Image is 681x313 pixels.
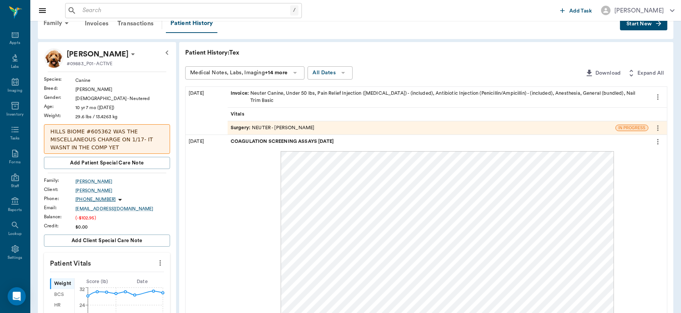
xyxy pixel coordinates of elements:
span: Expand All [637,69,664,78]
tspan: 32 [80,287,85,292]
div: Score ( lb ) [75,278,120,285]
div: Date [120,278,165,285]
div: Tasks [10,136,20,141]
div: Appts [9,40,20,46]
div: Settings [8,255,23,261]
div: Client : [44,186,75,193]
span: IN PROGRESS [616,125,648,131]
button: more [652,91,664,103]
button: Start New [620,17,667,31]
button: more [154,257,166,269]
div: Email : [44,204,75,211]
span: Vitals [231,111,246,118]
span: Surgery : [231,124,252,131]
a: Invoices [80,14,113,33]
a: [EMAIL_ADDRESS][DOMAIN_NAME] [75,205,170,212]
div: Weight : [44,112,75,119]
p: Patient Vitals [44,253,170,272]
div: / [290,5,298,16]
div: Lookup [8,231,22,237]
div: Credit : [44,222,75,229]
div: [PERSON_NAME] [614,6,664,15]
div: Phone : [44,195,75,202]
button: Expand All [624,66,667,80]
div: Species : [44,76,75,83]
button: Download [582,66,624,80]
div: Gender : [44,94,75,101]
div: [DEMOGRAPHIC_DATA] - Neutered [75,95,170,102]
div: Age : [44,103,75,110]
div: NEUTER - [PERSON_NAME] [231,124,315,131]
p: HILLS BIOME #605362 WAS THE MISCELLANEOUS CHARGE ON 1/17- IT WASNT IN THE COMP YET [50,128,164,152]
div: 10 yr 7 mo ([DATE]) [75,104,170,111]
button: All Dates [308,66,353,80]
p: #09883_P01 - ACTIVE [67,60,112,67]
div: Inventory [6,112,23,117]
img: Profile Image [44,48,64,68]
button: more [652,122,664,135]
button: Add patient Special Care Note [44,157,170,169]
p: [PHONE_NUMBER] [75,196,116,203]
div: Forms [9,160,20,165]
input: Search [80,5,290,16]
div: HR [50,300,74,311]
div: Balance : [44,213,75,220]
tspan: 24 [80,303,85,307]
a: [PERSON_NAME] [75,178,170,185]
div: Tex Willeford [67,48,128,60]
b: +14 more [265,70,287,75]
div: Breed : [44,85,75,92]
div: Medical Notes, Labs, Imaging [190,68,287,78]
span: Add client Special Care Note [72,236,142,245]
div: BCS [50,289,74,300]
div: Neuter Canine, Under 50 lbs, Pain Relief Injection ([MEDICAL_DATA]) - (included), Antibiotic Inje... [231,90,645,104]
div: $0.00 [75,224,170,230]
span: Invoice : [231,90,250,104]
button: Add client Special Care Note [44,235,170,247]
button: Close drawer [35,3,50,18]
div: [DATE] [186,87,228,135]
span: COAGULATION SCREENING ASSAYS [DATE] [231,138,335,145]
p: Patient History: Tex [185,48,412,57]
button: Add Task [557,3,595,17]
div: Imaging [8,88,22,94]
a: Patient History [166,14,217,33]
div: Labs [11,64,19,70]
button: more [652,135,664,148]
a: [PERSON_NAME] [75,187,170,194]
div: (-$102.95) [75,214,170,221]
div: [PERSON_NAME] [75,86,170,93]
a: Transactions [113,14,158,33]
div: Open Intercom Messenger [8,287,26,305]
div: Staff [11,183,19,189]
div: Family : [44,177,75,184]
div: Canine [75,77,170,84]
div: Reports [8,207,22,213]
div: 29.6 lbs / 13.4263 kg [75,113,170,120]
div: Family [39,14,76,32]
div: Weight [50,278,74,289]
button: [PERSON_NAME] [595,3,681,17]
p: [PERSON_NAME] [67,48,128,60]
span: Add patient Special Care Note [70,159,144,167]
